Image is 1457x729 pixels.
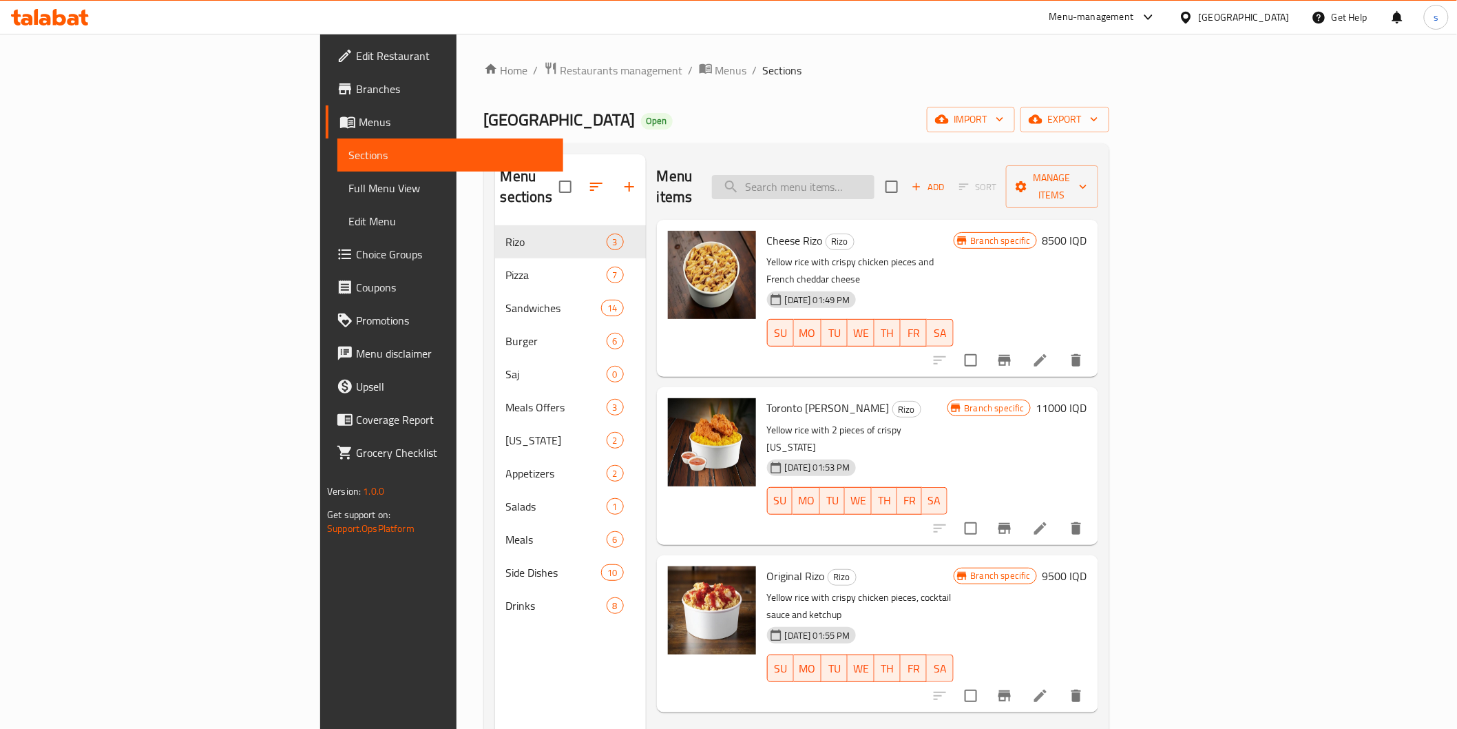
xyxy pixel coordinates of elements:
[1006,165,1098,208] button: Manage items
[356,378,552,395] span: Upsell
[506,498,607,515] span: Salads
[337,205,563,238] a: Edit Menu
[607,597,624,614] div: items
[794,655,821,682] button: MO
[601,300,623,316] div: items
[1032,688,1049,704] a: Edit menu item
[348,213,552,229] span: Edit Menu
[853,323,869,343] span: WE
[560,62,683,79] span: Restaurants management
[1060,679,1093,712] button: delete
[827,323,842,343] span: TU
[506,399,607,415] span: Meals Offers
[850,491,866,511] span: WE
[484,104,636,135] span: [GEOGRAPHIC_DATA]
[988,679,1021,712] button: Branch-specific-item
[506,597,607,614] span: Drinks
[607,465,624,482] div: items
[506,531,607,548] div: Meals
[326,337,563,370] a: Menu disclaimer
[828,569,856,585] span: Rizo
[607,467,623,480] span: 2
[828,569,857,586] div: Rizo
[326,72,563,105] a: Branches
[356,48,552,64] span: Edit Restaurant
[779,461,856,474] span: [DATE] 01:53 PM
[910,179,947,195] span: Add
[495,523,646,556] div: Meals6
[1434,10,1438,25] span: s
[932,323,947,343] span: SA
[641,115,673,127] span: Open
[544,61,683,79] a: Restaurants management
[938,111,1004,128] span: import
[880,659,895,679] span: TH
[326,105,563,138] a: Menus
[506,234,607,250] span: Rizo
[1042,231,1087,250] h6: 8500 IQD
[506,333,607,349] div: Burger
[906,659,921,679] span: FR
[506,564,602,581] span: Side Dishes
[1049,9,1134,25] div: Menu-management
[613,170,646,203] button: Add section
[753,62,757,79] li: /
[602,302,622,315] span: 14
[773,491,787,511] span: SU
[495,258,646,291] div: Pizza7
[877,172,906,201] span: Select section
[356,312,552,329] span: Promotions
[872,487,897,515] button: TH
[495,556,646,589] div: Side Dishes10
[906,176,950,198] span: Add item
[356,444,552,461] span: Grocery Checklist
[506,300,602,316] span: Sandwiches
[607,269,623,282] span: 7
[988,344,1021,377] button: Branch-specific-item
[799,659,816,679] span: MO
[495,358,646,391] div: Saj0
[903,491,916,511] span: FR
[337,172,563,205] a: Full Menu View
[767,655,794,682] button: SU
[506,432,607,449] div: Kentucky
[848,319,874,347] button: WE
[607,533,623,546] span: 6
[506,432,607,449] span: [US_STATE]
[484,61,1109,79] nav: breadcrumb
[820,487,845,515] button: TU
[326,39,563,72] a: Edit Restaurant
[826,234,854,249] span: Rizo
[965,569,1036,582] span: Branch specific
[712,175,874,199] input: search
[906,323,921,343] span: FR
[853,659,869,679] span: WE
[901,655,927,682] button: FR
[506,267,607,283] div: Pizza
[1060,512,1093,545] button: delete
[641,113,673,130] div: Open
[689,62,693,79] li: /
[1032,352,1049,369] a: Edit menu item
[767,398,890,418] span: Toronto [PERSON_NAME]
[793,487,820,515] button: MO
[959,402,1030,415] span: Branch specific
[668,231,756,319] img: Cheese Rizo
[327,520,415,537] a: Support.OpsPlatform
[927,491,941,511] span: SA
[607,599,623,613] span: 8
[326,271,563,304] a: Coupons
[326,436,563,469] a: Grocery Checklist
[326,238,563,271] a: Choice Groups
[495,457,646,490] div: Appetizers2
[495,225,646,258] div: Rizo3
[337,138,563,172] a: Sections
[607,267,624,283] div: items
[607,399,624,415] div: items
[699,61,747,79] a: Menus
[363,482,384,500] span: 1.0.0
[668,566,756,655] img: Original Rizo
[906,176,950,198] button: Add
